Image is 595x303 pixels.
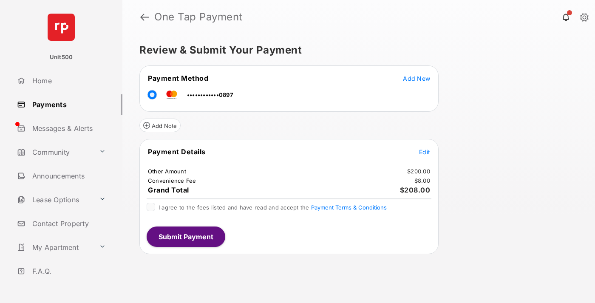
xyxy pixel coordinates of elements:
td: $8.00 [414,177,431,184]
td: $200.00 [407,167,431,175]
a: My Apartment [14,237,96,258]
span: ••••••••••••0897 [187,91,233,98]
a: Home [14,71,122,91]
button: Add Note [139,119,181,132]
td: Other Amount [147,167,187,175]
td: Convenience Fee [147,177,197,184]
a: Contact Property [14,213,122,234]
span: $208.00 [400,186,431,194]
a: F.A.Q. [14,261,122,281]
button: Add New [403,74,430,82]
button: I agree to the fees listed and have read and accept the [311,204,387,211]
h5: Review & Submit Your Payment [139,45,571,55]
a: Announcements [14,166,122,186]
a: Messages & Alerts [14,118,122,139]
span: Payment Details [148,147,206,156]
span: I agree to the fees listed and have read and accept the [159,204,387,211]
span: Payment Method [148,74,208,82]
button: Submit Payment [147,227,225,247]
a: Lease Options [14,190,96,210]
button: Edit [419,147,430,156]
img: svg+xml;base64,PHN2ZyB4bWxucz0iaHR0cDovL3d3dy53My5vcmcvMjAwMC9zdmciIHdpZHRoPSI2NCIgaGVpZ2h0PSI2NC... [48,14,75,41]
a: Payments [14,94,122,115]
strong: One Tap Payment [154,12,243,22]
span: Add New [403,75,430,82]
p: Unit500 [50,53,73,62]
span: Grand Total [148,186,189,194]
a: Community [14,142,96,162]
